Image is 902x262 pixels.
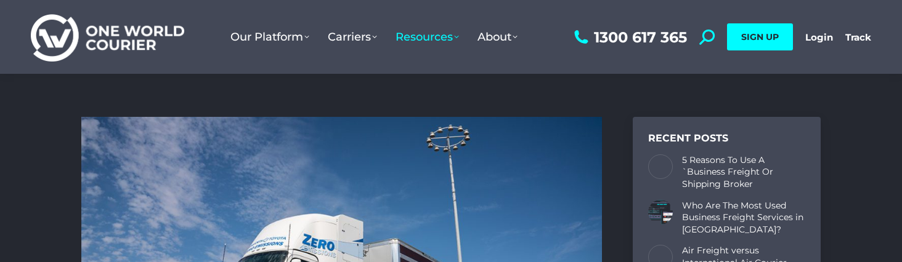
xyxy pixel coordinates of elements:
span: Our Platform [230,30,309,44]
a: Carriers [319,18,386,56]
a: Our Platform [221,18,319,56]
a: Resources [386,18,468,56]
a: Login [805,31,833,43]
span: Resources [396,30,459,44]
span: Carriers [328,30,377,44]
a: Post image [648,200,673,224]
div: Recent Posts [648,132,805,145]
a: 1300 617 365 [571,30,687,45]
img: One World Courier [31,12,184,62]
a: SIGN UP [727,23,793,50]
a: Post image [648,154,673,179]
a: Who Are The Most Used Business Freight Services in [GEOGRAPHIC_DATA]? [682,200,805,236]
a: About [468,18,527,56]
span: About [477,30,518,44]
span: SIGN UP [741,31,779,42]
a: Track [845,31,871,43]
a: 5 Reasons To Use A `Business Freight Or Shipping Broker [682,154,805,191]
